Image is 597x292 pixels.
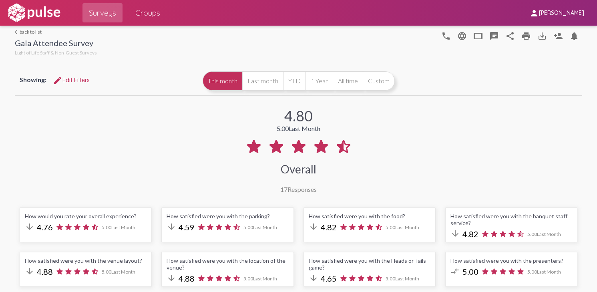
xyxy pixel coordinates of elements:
span: 5.00 [462,267,478,276]
div: How satisfied were you with the venue layout? [25,257,147,264]
div: Responses [280,185,317,193]
span: 4.59 [179,222,195,232]
mat-icon: tablet [473,31,483,41]
button: [PERSON_NAME] [523,5,591,20]
mat-icon: person [529,8,539,18]
span: Last Month [395,224,419,230]
span: 5.00 [243,276,277,282]
span: Edit Filters [53,77,90,84]
a: back to list [15,29,97,35]
button: Bell [566,28,582,44]
span: 5.00 [243,224,277,230]
span: Surveys [89,6,116,20]
mat-icon: compare_arrows [450,266,460,276]
mat-icon: Edit Filters [53,76,62,85]
span: [PERSON_NAME] [539,10,584,17]
span: Last Month [111,224,135,230]
mat-icon: arrow_back_ios [15,30,20,34]
button: This month [203,71,242,91]
mat-icon: arrow_downward [25,222,34,232]
span: 5.00 [102,224,135,230]
div: 4.80 [284,107,313,125]
span: 5.00 [386,224,419,230]
a: print [518,28,534,44]
span: Last Month [537,269,561,275]
mat-icon: print [521,31,531,41]
span: 4.88 [37,267,53,276]
span: 4.76 [37,222,53,232]
button: tablet [470,28,486,44]
mat-icon: arrow_downward [309,222,318,232]
div: Gala Attendee Survey [15,38,97,50]
div: How satisfied were you with the Heads or Tails game? [309,257,430,271]
button: Person [550,28,566,44]
span: Last Month [253,224,277,230]
button: YTD [283,71,306,91]
span: 4.82 [462,229,478,239]
mat-icon: Share [505,31,515,41]
img: white-logo.svg [6,3,62,23]
mat-icon: arrow_downward [450,229,460,238]
span: 5.00 [527,231,561,237]
span: 5.00 [386,276,419,282]
button: Download [534,28,550,44]
button: speaker_notes [486,28,502,44]
span: 4.88 [179,274,195,283]
mat-icon: Person [553,31,563,41]
mat-icon: arrow_downward [167,273,176,283]
button: Last month [242,71,283,91]
div: How would you rate your overall experience? [25,213,147,220]
mat-icon: language [457,31,467,41]
span: Last Month [395,276,419,282]
mat-icon: Bell [569,31,579,41]
button: Edit FiltersEdit Filters [46,73,96,87]
span: 5.00 [102,269,135,275]
mat-icon: Download [537,31,547,41]
mat-icon: arrow_downward [167,222,176,232]
span: Last Month [289,125,320,132]
a: Groups [129,3,167,22]
button: language [454,28,470,44]
span: 17 [280,185,287,193]
span: Last Month [111,269,135,275]
button: Share [502,28,518,44]
div: How satisfied were you with the location of the venue? [167,257,288,271]
button: All time [333,71,363,91]
button: 1 Year [306,71,333,91]
a: Surveys [82,3,123,22]
span: Groups [135,6,160,20]
mat-icon: speaker_notes [489,31,499,41]
span: Last Month [253,276,277,282]
span: 4.82 [321,222,337,232]
span: 4.65 [321,274,337,283]
div: How satisfied were you with the banquet staff service? [450,213,572,226]
mat-icon: language [441,31,451,41]
span: 5.00 [527,269,561,275]
mat-icon: arrow_downward [309,273,318,283]
button: language [438,28,454,44]
span: Last Month [537,231,561,237]
button: Custom [363,71,395,91]
span: Showing: [20,76,46,83]
span: Light of Life Staff & Non-Guest Surveys [15,50,97,56]
div: How satisfied were you with the food? [309,213,430,220]
div: How satisfied were you with the parking? [167,213,288,220]
div: 5.00 [277,125,320,132]
div: How satisfied were you with the presenters? [450,257,572,264]
mat-icon: arrow_downward [25,266,34,276]
div: Overall [281,162,316,176]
